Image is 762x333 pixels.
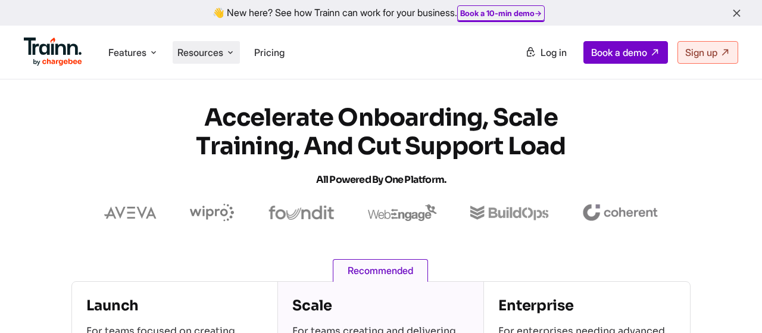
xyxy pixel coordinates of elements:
span: All Powered by One Platform. [316,173,446,186]
span: Resources [177,46,223,59]
span: Recommended [333,259,428,282]
img: coherent logo [582,204,658,221]
span: Features [108,46,146,59]
img: wipro logo [190,204,235,222]
span: Book a demo [591,46,647,58]
img: buildops logo [470,206,548,220]
h4: Scale [292,296,469,315]
img: webengage logo [368,204,437,221]
a: Pricing [254,46,285,58]
a: Book a demo [583,41,668,64]
img: Trainn Logo [24,38,82,66]
b: Book a 10-min demo [460,8,535,18]
a: Sign up [677,41,738,64]
span: Log in [541,46,567,58]
span: Sign up [685,46,717,58]
a: Book a 10-min demo→ [460,8,542,18]
img: foundit logo [268,206,335,220]
h4: Enterprise [498,296,676,315]
h4: Launch [86,296,263,315]
iframe: Chat Widget [702,276,762,333]
a: Log in [518,42,574,63]
h1: Accelerate Onboarding, Scale Training, and Cut Support Load [167,104,595,194]
img: aveva logo [104,207,157,219]
div: 👋 New here? See how Trainn can work for your business. [7,7,755,18]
